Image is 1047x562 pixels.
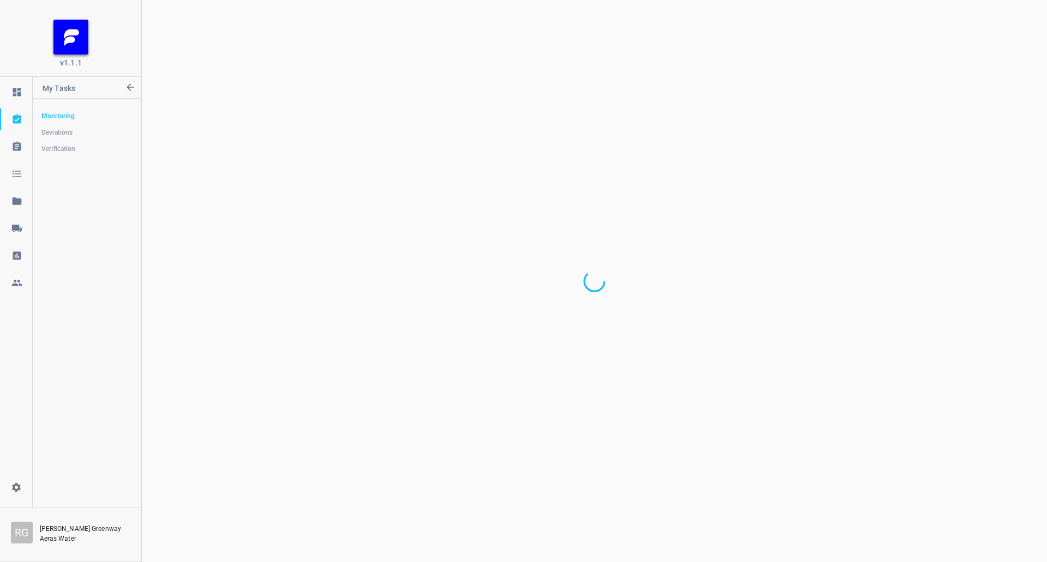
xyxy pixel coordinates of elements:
[33,138,141,160] a: Verification
[33,122,141,143] a: Deviations
[40,524,130,534] p: [PERSON_NAME] Greenway
[11,522,33,543] div: R G
[41,143,132,154] span: Verification
[41,111,132,122] span: Monitoring
[33,105,141,127] a: Monitoring
[40,534,127,543] p: Aeras Water
[41,127,132,138] span: Deviations
[60,57,82,68] span: v1.1.1
[43,77,124,103] p: My Tasks
[53,20,88,55] img: FB_Logo_Reversed_RGB_Icon.895fbf61.png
